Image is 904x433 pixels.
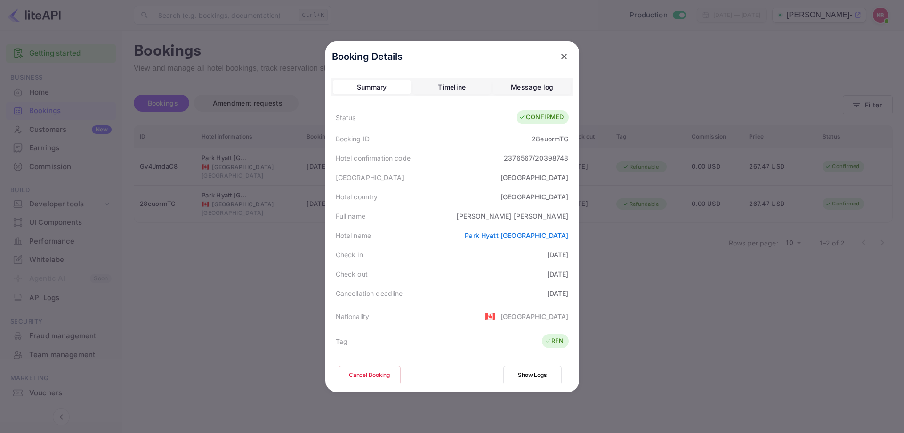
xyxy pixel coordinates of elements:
[357,82,387,93] div: Summary
[332,49,403,64] p: Booking Details
[500,172,569,182] div: [GEOGRAPHIC_DATA]
[503,366,562,384] button: Show Logs
[336,134,370,144] div: Booking ID
[547,250,569,260] div: [DATE]
[339,366,401,384] button: Cancel Booking
[336,153,411,163] div: Hotel confirmation code
[336,311,370,321] div: Nationality
[438,82,466,93] div: Timeline
[465,231,568,239] a: Park Hyatt [GEOGRAPHIC_DATA]
[519,113,564,122] div: CONFIRMED
[336,230,371,240] div: Hotel name
[336,172,404,182] div: [GEOGRAPHIC_DATA]
[336,288,403,298] div: Cancellation deadline
[336,250,363,260] div: Check in
[544,336,564,346] div: RFN
[532,134,568,144] div: 28euormTG
[500,192,569,202] div: [GEOGRAPHIC_DATA]
[413,80,491,95] button: Timeline
[493,80,571,95] button: Message log
[333,80,411,95] button: Summary
[485,308,496,325] span: United States
[547,269,569,279] div: [DATE]
[336,211,365,221] div: Full name
[511,82,553,93] div: Message log
[556,48,573,65] button: close
[336,192,378,202] div: Hotel country
[336,269,368,279] div: Check out
[500,311,569,321] div: [GEOGRAPHIC_DATA]
[336,336,347,346] div: Tag
[456,211,568,221] div: [PERSON_NAME] [PERSON_NAME]
[547,288,569,298] div: [DATE]
[336,113,356,123] div: Status
[504,153,568,163] div: 2376567/20398748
